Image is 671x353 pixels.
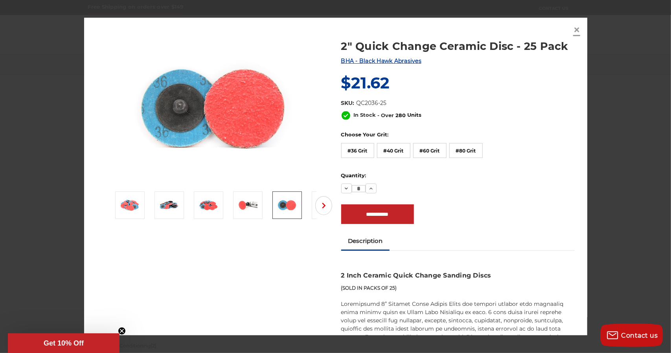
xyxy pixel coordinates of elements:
a: Description [341,232,390,250]
button: Contact us [600,324,663,347]
button: Close teaser [118,327,126,335]
a: Close [570,24,583,36]
img: 2 inch quick change sanding disc Ceramic [120,195,140,215]
span: Contact us [621,332,658,339]
span: - Over [378,112,394,118]
span: 280 [396,112,406,118]
img: air die grinder quick change sanding disc [238,195,257,215]
span: Get 10% Off [44,339,84,347]
dd: QC2036-25 [356,99,386,107]
label: Quantity: [341,172,575,180]
button: Next [315,196,332,215]
span: × [573,22,580,37]
img: 2" Quick Change Ceramic Disc - 25 Pack [199,195,218,215]
strong: (SOLD IN PACKS OF 25) [341,285,397,291]
span: $21.62 [341,73,390,92]
img: 36 grit ceramic quick change sanding disc [277,195,297,215]
label: Choose Your Grit: [341,131,575,139]
div: Get 10% OffClose teaser [8,333,119,353]
span: In Stock [354,112,376,118]
img: 2 inch quick change sanding disc Ceramic [134,30,292,187]
a: 2" Quick Change Ceramic Disc - 25 Pack [341,38,575,53]
h3: 2 Inch Ceramic Quick Change Sanding Discs [341,271,575,280]
dt: SKU: [341,99,355,107]
span: Units [408,112,422,118]
a: BHA - Black Hawk Abrasives [341,57,422,64]
img: 2" Quick Change Ceramic Disc - 25 Pack [159,195,179,215]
